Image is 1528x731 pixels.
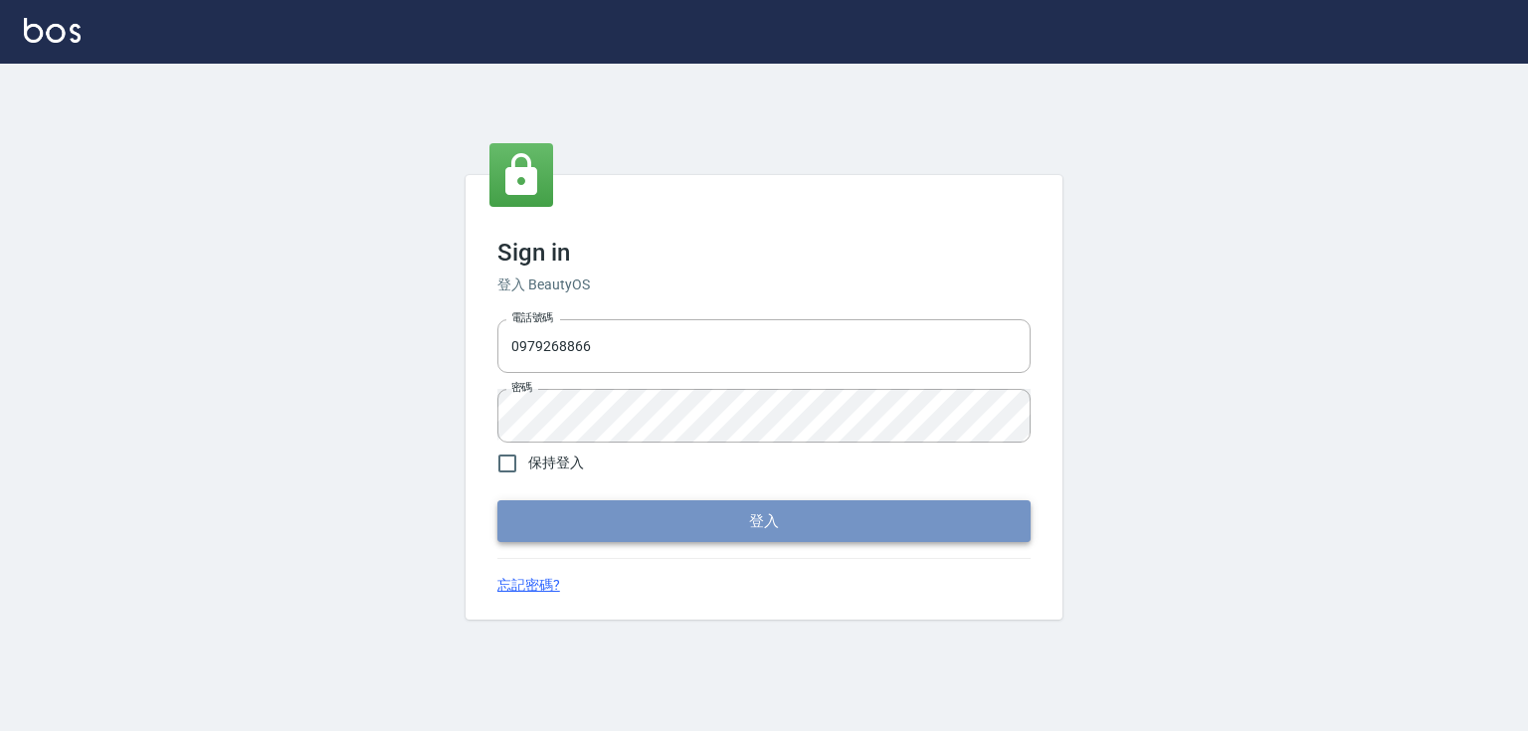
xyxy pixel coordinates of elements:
[497,575,560,596] a: 忘記密碼?
[528,453,584,473] span: 保持登入
[511,310,553,325] label: 電話號碼
[511,380,532,395] label: 密碼
[497,239,1031,267] h3: Sign in
[497,500,1031,542] button: 登入
[24,18,81,43] img: Logo
[497,274,1031,295] h6: 登入 BeautyOS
